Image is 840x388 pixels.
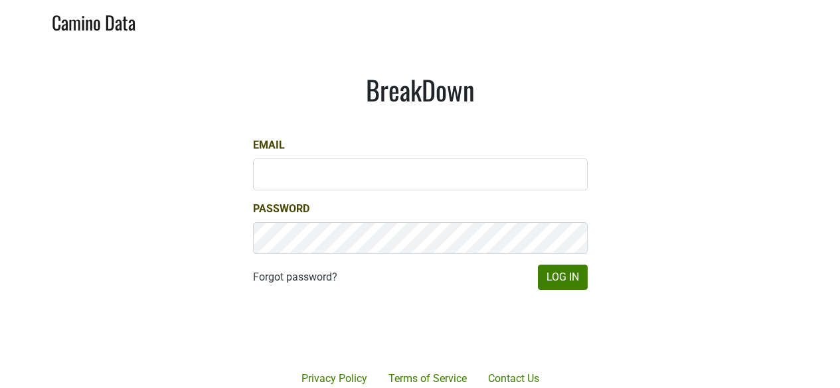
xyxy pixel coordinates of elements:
a: Forgot password? [253,269,337,285]
button: Log In [538,265,588,290]
a: Camino Data [52,5,135,36]
label: Password [253,201,309,217]
h1: BreakDown [253,74,588,105]
label: Email [253,137,285,153]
